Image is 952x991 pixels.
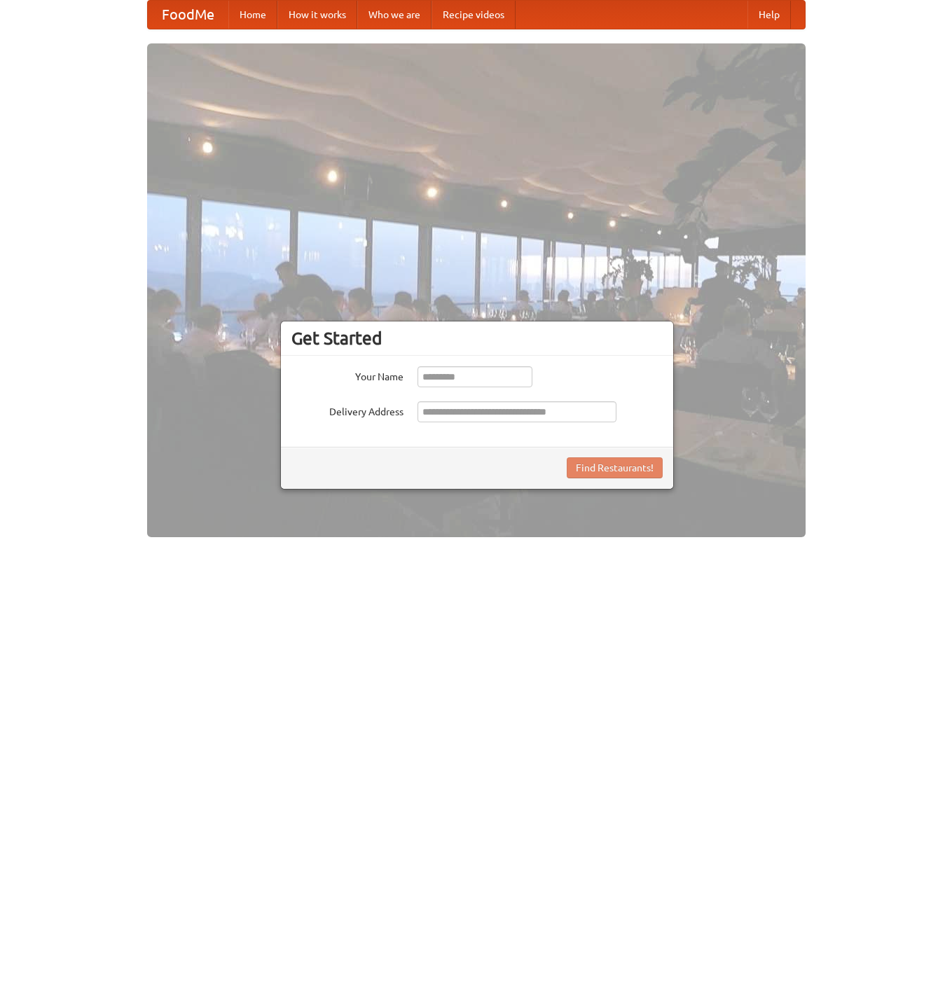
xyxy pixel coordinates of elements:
[291,366,403,384] label: Your Name
[357,1,432,29] a: Who we are
[291,328,663,349] h3: Get Started
[432,1,516,29] a: Recipe videos
[228,1,277,29] a: Home
[291,401,403,419] label: Delivery Address
[148,1,228,29] a: FoodMe
[567,457,663,478] button: Find Restaurants!
[277,1,357,29] a: How it works
[747,1,791,29] a: Help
